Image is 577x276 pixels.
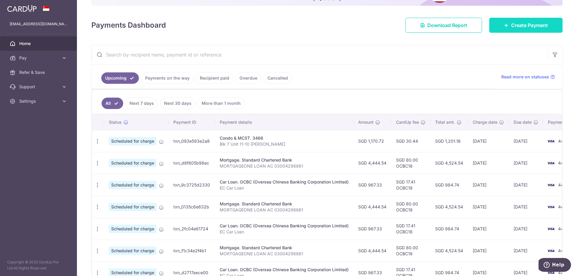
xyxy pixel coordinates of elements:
[220,223,349,229] div: Car Loan. OCBC (Oversea Chinese Banking Corporation Limited)
[7,5,37,12] img: CardUp
[468,130,509,152] td: [DATE]
[396,119,419,125] span: CardUp fee
[509,218,543,240] td: [DATE]
[558,204,569,209] span: 4440
[391,218,430,240] td: SGD 17.41 OCBC18
[220,185,349,191] p: EC Car Loan
[220,229,349,235] p: EC Car Loan
[141,72,194,84] a: Payments on the way
[430,240,468,262] td: SGD 4,524.54
[353,240,391,262] td: SGD 4,444.54
[509,240,543,262] td: [DATE]
[160,98,195,109] a: Next 30 days
[558,160,569,165] span: 4440
[353,196,391,218] td: SGD 4,444.54
[220,135,349,141] div: Condo & MCST. 3466
[101,72,139,84] a: Upcoming
[430,130,468,152] td: SGD 1,201.16
[126,98,158,109] a: Next 7 days
[19,69,59,75] span: Refer & Save
[405,18,482,33] a: Download Report
[430,152,468,174] td: SGD 4,524.54
[468,196,509,218] td: [DATE]
[215,114,353,130] th: Payment details
[19,41,59,47] span: Home
[539,258,571,273] iframe: Opens a widget where you can find more information
[109,203,157,211] span: Scheduled for charge
[353,152,391,174] td: SGD 4,444.54
[558,182,569,187] span: 4440
[473,119,497,125] span: Charge date
[169,240,215,262] td: txn_f1c34e2f4b1
[109,225,157,233] span: Scheduled for charge
[109,137,157,145] span: Scheduled for charge
[489,18,563,33] a: Create Payment
[169,218,215,240] td: txn_2fc04e61724
[468,240,509,262] td: [DATE]
[545,159,557,167] img: Bank Card
[102,98,123,109] a: All
[430,196,468,218] td: SGD 4,524.54
[545,225,557,232] img: Bank Card
[430,218,468,240] td: SGD 984.74
[353,218,391,240] td: SGD 967.33
[220,245,349,251] div: Mortgage. Standard Chartered Bank
[220,201,349,207] div: Mortgage. Standard Chartered Bank
[236,72,261,84] a: Overdue
[169,174,215,196] td: txn_9c3725d2330
[514,119,532,125] span: Due date
[220,157,349,163] div: Mortgage. Standard Chartered Bank
[511,22,548,29] span: Create Payment
[509,196,543,218] td: [DATE]
[391,152,430,174] td: SGD 80.00 OCBC18
[220,251,349,257] p: MORTGAGEONE LOAN AC 03004298861
[109,159,157,167] span: Scheduled for charge
[220,141,349,147] p: Blk 7 Unit 11-10 [PERSON_NAME]
[545,181,557,189] img: Bank Card
[91,20,166,31] h4: Payments Dashboard
[468,152,509,174] td: [DATE]
[92,45,548,64] input: Search by recipient name, payment id or reference
[220,163,349,169] p: MORTGAGEONE LOAN AC 03004298861
[169,130,215,152] td: txn_093e593e2a8
[109,119,122,125] span: Status
[220,179,349,185] div: Car Loan. OCBC (Oversea Chinese Banking Corporation Limited)
[220,207,349,213] p: MORTGAGEONE LOAN AC 03004298861
[10,21,67,27] p: [EMAIL_ADDRESS][DOMAIN_NAME]
[19,55,59,61] span: Pay
[391,196,430,218] td: SGD 80.00 OCBC18
[509,152,543,174] td: [DATE]
[358,119,374,125] span: Amount
[468,218,509,240] td: [DATE]
[509,130,543,152] td: [DATE]
[545,203,557,211] img: Bank Card
[545,138,557,145] img: Bank Card
[19,98,59,104] span: Settings
[353,130,391,152] td: SGD 1,170.72
[353,174,391,196] td: SGD 967.33
[109,181,157,189] span: Scheduled for charge
[169,152,215,174] td: txn_d8f805b98ec
[198,98,245,109] a: More than 1 month
[391,130,430,152] td: SGD 30.44
[468,174,509,196] td: [DATE]
[501,74,555,80] a: Read more on statuses
[509,174,543,196] td: [DATE]
[435,119,455,125] span: Total amt.
[19,84,59,90] span: Support
[427,22,467,29] span: Download Report
[169,114,215,130] th: Payment ID
[196,72,233,84] a: Recipient paid
[558,248,569,253] span: 4440
[264,72,292,84] a: Cancelled
[430,174,468,196] td: SGD 984.74
[169,196,215,218] td: txn_0135c6e632b
[109,247,157,255] span: Scheduled for charge
[220,267,349,273] div: Car Loan. OCBC (Oversea Chinese Banking Corporation Limited)
[545,247,557,254] img: Bank Card
[391,174,430,196] td: SGD 17.41 OCBC18
[558,138,569,144] span: 4440
[391,240,430,262] td: SGD 80.00 OCBC18
[501,74,549,80] span: Read more on statuses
